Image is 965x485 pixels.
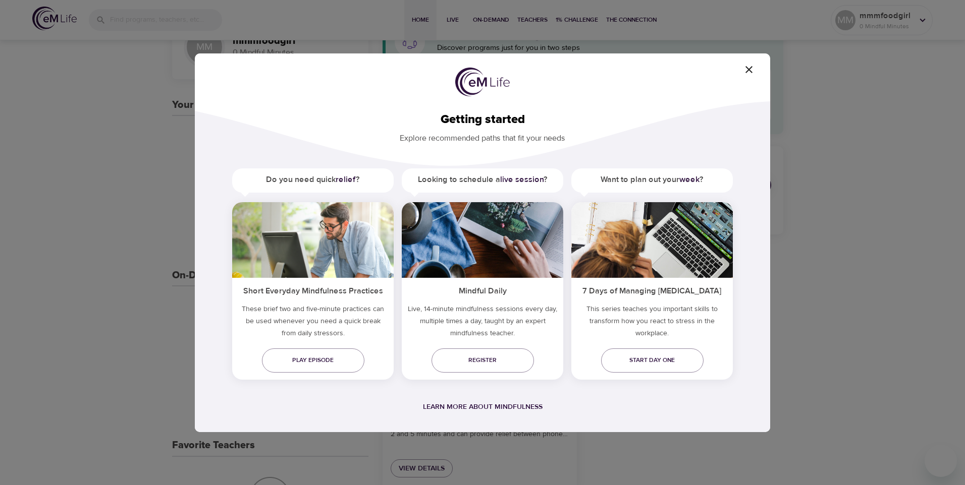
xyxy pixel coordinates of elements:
[571,168,733,191] h5: Want to plan out your ?
[211,112,754,127] h2: Getting started
[402,278,563,302] h5: Mindful Daily
[232,168,394,191] h5: Do you need quick ?
[402,303,563,343] p: Live, 14-minute mindfulness sessions every day, multiple times a day, taught by an expert mindful...
[270,355,356,366] span: Play episode
[262,348,364,373] a: Play episode
[423,402,543,411] a: Learn more about mindfulness
[402,202,563,278] img: ims
[571,303,733,343] p: This series teaches you important skills to transform how you react to stress in the workplace.
[211,127,754,144] p: Explore recommended paths that fit your needs
[432,348,534,373] a: Register
[440,355,526,366] span: Register
[571,202,733,278] img: ims
[571,278,733,302] h5: 7 Days of Managing [MEDICAL_DATA]
[232,303,394,343] h5: These brief two and five-minute practices can be used whenever you need a quick break from daily ...
[601,348,704,373] a: Start day one
[232,278,394,302] h5: Short Everyday Mindfulness Practices
[232,202,394,278] img: ims
[500,174,544,185] a: live session
[336,174,356,185] a: relief
[455,68,510,97] img: logo
[609,355,695,366] span: Start day one
[679,174,700,185] a: week
[402,168,563,191] h5: Looking to schedule a ?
